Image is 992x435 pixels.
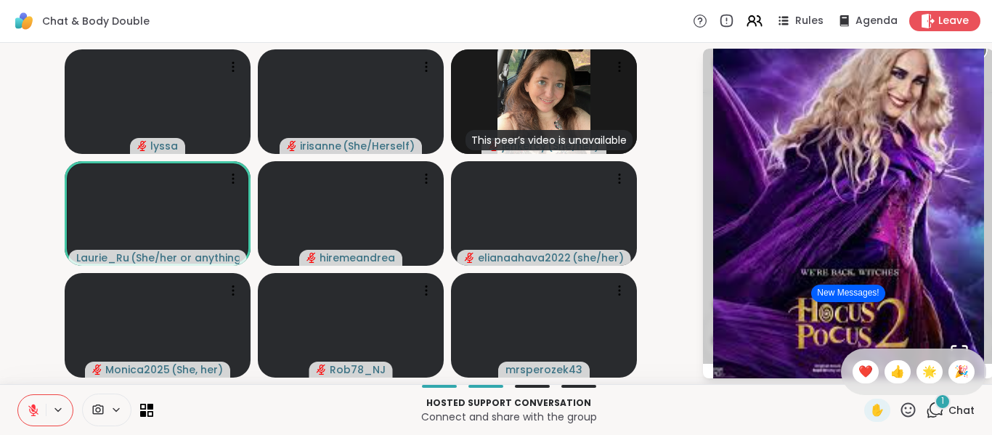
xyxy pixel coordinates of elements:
span: ( She, her ) [171,362,223,377]
span: ✋ [870,402,885,419]
span: Chat & Body Double [42,14,150,28]
span: Laurie_Ru [76,251,129,265]
span: audio-muted [317,365,327,375]
span: audio-muted [137,141,147,151]
span: Leave [938,14,969,28]
span: irisanne [300,139,341,153]
p: Connect and share with the group [162,410,855,424]
img: User uploaded content [713,20,984,378]
span: mrsperozek43 [505,362,582,377]
div: Go to Slide 1 [713,20,984,378]
span: lyssa [150,139,178,153]
span: 👍 [890,363,905,381]
span: audio-muted [287,141,297,151]
span: audio-muted [306,253,317,263]
span: Rob78_NJ [330,362,386,377]
div: This peer’s video is unavailable [465,130,633,150]
span: elianaahava2022 [478,251,571,265]
img: ShareWell Logomark [12,9,36,33]
button: New Messages! [811,285,885,302]
img: jenkercy [497,49,590,154]
span: Monica2025 [105,362,170,377]
p: Hosted support conversation [162,397,855,410]
span: ❤️ [858,363,873,381]
span: hiremeandrea [320,251,395,265]
span: Agenda [855,14,898,28]
span: audio-muted [92,365,102,375]
span: 🎉 [954,363,969,381]
span: 1 [941,395,944,407]
span: 🌟 [922,363,937,381]
span: audio-muted [465,253,475,263]
span: Chat [948,403,975,418]
span: ( She/Herself ) [343,139,415,153]
span: ( She/her or anything else ) [131,251,240,265]
span: ( she/her ) [572,251,624,265]
span: Rules [795,14,824,28]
